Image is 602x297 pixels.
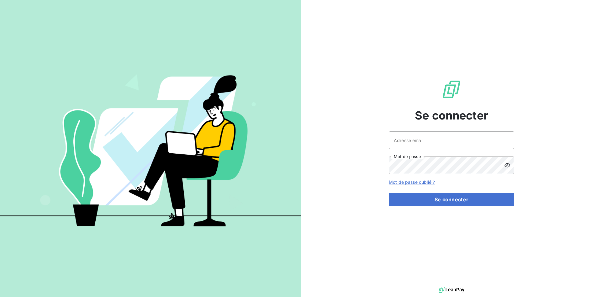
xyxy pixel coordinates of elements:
[389,131,514,149] input: placeholder
[389,193,514,206] button: Se connecter
[389,179,435,185] a: Mot de passe oublié ?
[441,79,462,99] img: Logo LeanPay
[415,107,488,124] span: Se connecter
[439,285,464,294] img: logo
